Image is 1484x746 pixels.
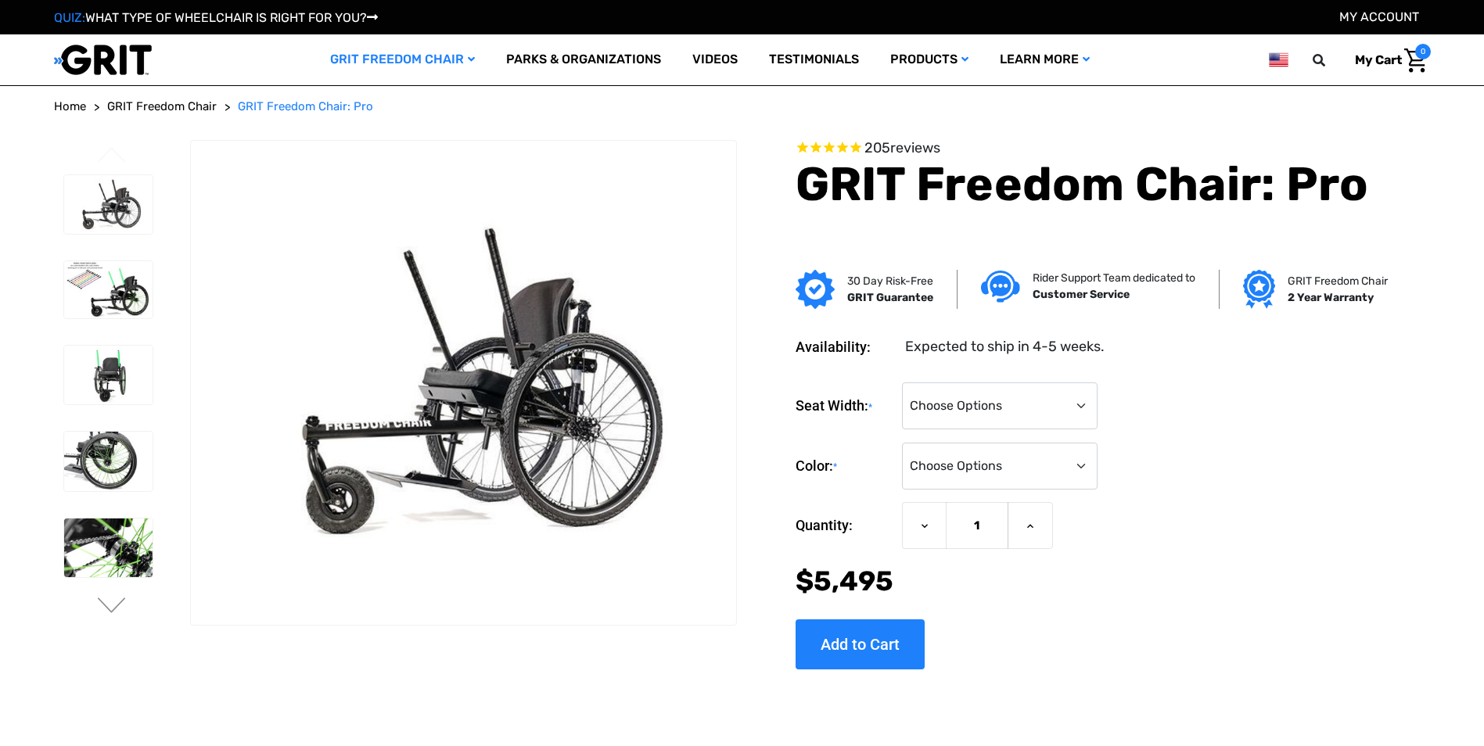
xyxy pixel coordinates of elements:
a: Cart with 0 items [1343,44,1431,77]
img: Customer service [981,271,1020,303]
span: reviews [890,139,940,156]
dd: Expected to ship in 4-5 weeks. [905,336,1105,357]
h1: GRIT Freedom Chair: Pro [796,156,1382,213]
input: Add to Cart [796,619,925,669]
img: GRIT Freedom Chair Pro: side view of Pro model with green lever wraps and spokes on Spinergy whee... [64,261,153,318]
span: 0 [1415,44,1431,59]
strong: 2 Year Warranty [1288,291,1374,304]
img: GRIT Guarantee [796,270,835,309]
img: GRIT Freedom Chair Pro: the Pro model shown including contoured Invacare Matrx seatback, Spinergy... [191,201,735,564]
label: Quantity: [796,502,894,549]
img: GRIT Freedom Chair Pro: front view of Pro model all terrain wheelchair with green lever wraps and... [64,346,153,405]
label: Color: [796,443,894,490]
span: GRIT Freedom Chair: Pro [238,99,373,113]
input: Search [1320,44,1343,77]
span: My Cart [1355,52,1402,67]
a: QUIZ:WHAT TYPE OF WHEELCHAIR IS RIGHT FOR YOU? [54,10,378,25]
img: Cart [1404,48,1427,73]
p: Rider Support Team dedicated to [1033,270,1195,286]
dt: Availability: [796,336,894,357]
a: Parks & Organizations [490,34,677,85]
span: Rated 4.6 out of 5 stars 205 reviews [796,140,1382,157]
img: GRIT All-Terrain Wheelchair and Mobility Equipment [54,44,152,76]
img: GRIT Freedom Chair Pro: the Pro model shown including contoured Invacare Matrx seatback, Spinergy... [64,175,153,235]
nav: Breadcrumb [54,98,1431,116]
a: GRIT Freedom Chair: Pro [238,98,373,116]
a: GRIT Freedom Chair [314,34,490,85]
span: GRIT Freedom Chair [107,99,217,113]
img: GRIT Freedom Chair Pro: close up of one Spinergy wheel with green-colored spokes and upgraded dri... [64,518,153,578]
a: Home [54,98,86,116]
span: 205 reviews [864,139,940,156]
a: Products [875,34,984,85]
img: Grit freedom [1243,270,1275,309]
p: GRIT Freedom Chair [1288,273,1388,289]
a: Account [1339,9,1419,24]
a: Videos [677,34,753,85]
img: us.png [1269,50,1288,70]
span: QUIZ: [54,10,85,25]
span: $5,495 [796,565,893,597]
a: GRIT Freedom Chair [107,98,217,116]
button: Go to slide 2 of 3 [95,597,128,616]
a: Testimonials [753,34,875,85]
button: Go to slide 3 of 3 [95,147,128,166]
label: Seat Width: [796,382,894,430]
p: 30 Day Risk-Free [847,273,933,289]
img: GRIT Freedom Chair Pro: close up side view of Pro off road wheelchair model highlighting custom c... [64,432,153,491]
strong: Customer Service [1033,288,1130,301]
span: Home [54,99,86,113]
strong: GRIT Guarantee [847,291,933,304]
a: Learn More [984,34,1105,85]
